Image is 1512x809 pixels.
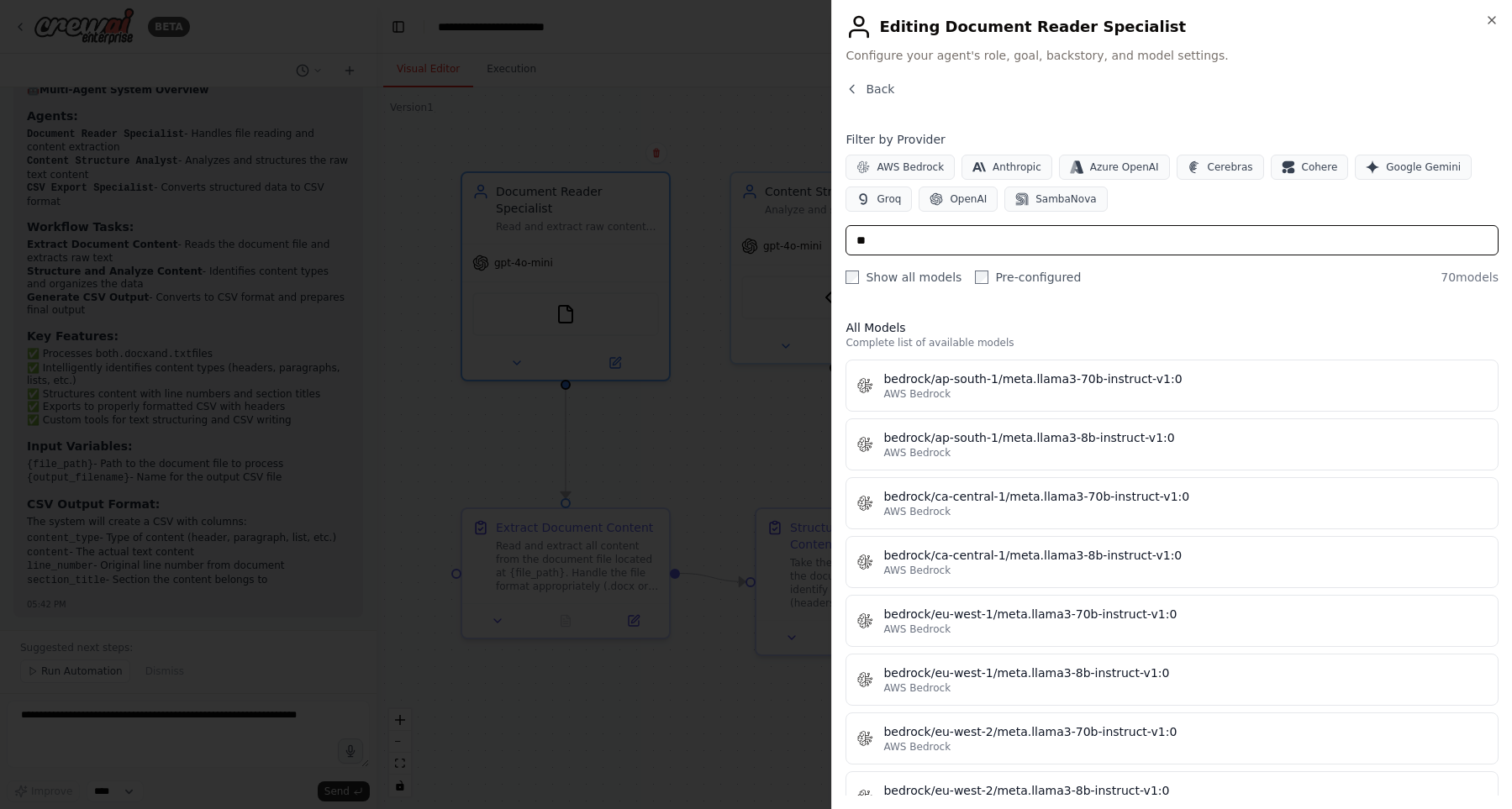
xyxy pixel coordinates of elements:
input: Show all models [846,271,859,284]
h2: Editing Document Reader Specialist [846,13,1499,40]
span: Anthropic [993,160,1041,174]
span: AWS Bedrock [883,387,951,401]
button: bedrock/ap-south-1/meta.llama3-8b-instruct-v1:0AWS Bedrock [846,418,1499,470]
button: bedrock/eu-west-2/meta.llama3-70b-instruct-v1:0AWS Bedrock [846,712,1499,764]
span: Configure your agent's role, goal, backstory, and model settings. [846,47,1499,64]
button: bedrock/ca-central-1/meta.llama3-8b-instruct-v1:0AWS Bedrock [846,536,1499,588]
div: bedrock/ap-south-1/meta.llama3-8b-instruct-v1:0 [883,429,1488,446]
h4: Filter by Provider [846,131,1499,148]
div: bedrock/eu-west-1/meta.llama3-70b-instruct-v1:0 [883,606,1488,623]
p: Complete list of available models [846,336,1499,349]
span: SambaNova [1035,192,1096,206]
button: AWS Bedrock [846,155,955,180]
button: Groq [846,186,912,212]
h3: All Models [846,319,1499,336]
button: Cohere [1271,155,1349,180]
span: Cerebras [1208,160,1253,174]
span: AWS Bedrock [883,505,951,518]
button: SambaNova [1004,186,1107,212]
button: bedrock/ap-south-1/meta.llama3-70b-instruct-v1:0AWS Bedrock [846,360,1499,412]
button: bedrock/ca-central-1/meta.llama3-70b-instruct-v1:0AWS Bedrock [846,477,1499,529]
button: Google Gemini [1355,155,1472,180]
button: Back [846,81,894,97]
label: Show all models [846,269,961,286]
button: bedrock/eu-west-1/meta.llama3-8b-instruct-v1:0AWS Bedrock [846,654,1499,706]
div: bedrock/ap-south-1/meta.llama3-70b-instruct-v1:0 [883,370,1488,387]
span: Google Gemini [1386,160,1461,174]
span: AWS Bedrock [883,623,951,636]
span: Groq [877,192,901,206]
span: AWS Bedrock [883,740,951,754]
button: Anthropic [961,155,1052,180]
span: OpenAI [950,192,987,206]
span: Azure OpenAI [1090,160,1159,174]
label: Pre-configured [975,269,1081,286]
button: OpenAI [919,186,998,212]
div: bedrock/ca-central-1/meta.llama3-8b-instruct-v1:0 [883,547,1488,564]
div: bedrock/eu-west-2/meta.llama3-70b-instruct-v1:0 [883,723,1488,740]
div: bedrock/ca-central-1/meta.llama3-70b-instruct-v1:0 [883,488,1488,505]
button: Cerebras [1177,155,1264,180]
div: bedrock/eu-west-1/meta.llama3-8b-instruct-v1:0 [883,665,1488,681]
span: Back [866,81,894,97]
span: AWS Bedrock [877,160,944,174]
button: bedrock/eu-west-1/meta.llama3-70b-instruct-v1:0AWS Bedrock [846,595,1499,647]
span: 70 models [1441,269,1499,286]
span: AWS Bedrock [883,681,951,695]
input: Pre-configured [975,271,988,284]
button: Azure OpenAI [1059,155,1170,180]
span: Cohere [1302,160,1338,174]
span: AWS Bedrock [883,564,951,577]
span: AWS Bedrock [883,446,951,460]
div: bedrock/eu-west-2/meta.llama3-8b-instruct-v1:0 [883,782,1488,799]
